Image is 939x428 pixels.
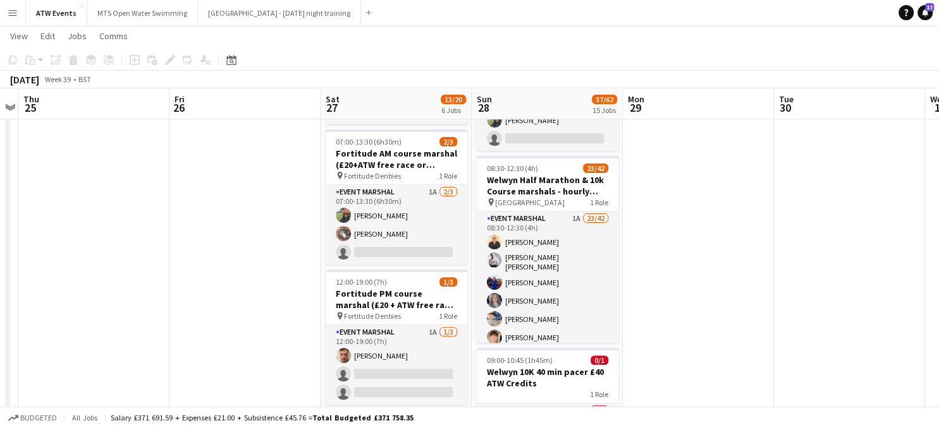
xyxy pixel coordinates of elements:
span: 07:00-13:30 (6h30m) [336,137,402,146]
span: View [10,30,28,42]
button: Budgeted [6,411,59,425]
app-job-card: 07:00-13:30 (6h30m)2/3Fortitude AM course marshal (£20+ATW free race or Hourly) Fortitude Denbies... [326,129,467,265]
span: 08:30-12:30 (4h) [487,163,538,173]
button: ATW Events [26,1,87,25]
span: 12:00-19:00 (7h) [336,277,387,287]
span: 26 [173,100,185,115]
span: 09:00-10:45 (1h45m) [487,355,553,365]
span: Sun [477,93,492,105]
span: Comms [99,30,128,42]
span: 23/42 [583,163,608,173]
button: [GEOGRAPHIC_DATA] - [DATE] night training [198,1,361,25]
a: Edit [35,28,60,44]
span: 13/20 [441,95,466,104]
span: 1 Role [590,389,608,399]
a: 17 [918,5,933,20]
div: Salary £371 691.59 + Expenses £21.00 + Subsistence £45.76 = [111,413,414,422]
span: 27 [324,100,340,115]
a: Comms [94,28,133,44]
h3: Fortitude AM course marshal (£20+ATW free race or Hourly) [326,148,467,170]
div: BST [78,74,91,84]
h3: Welwyn Half Marathon & 10k Course marshals - hourly rate £12.21 per hour (over 21's) [477,174,618,197]
span: 17 [925,3,934,11]
span: 29 [626,100,644,115]
span: 2/3 [439,137,457,146]
span: 28 [475,100,492,115]
span: 1 Role [439,311,457,321]
a: Jobs [63,28,92,44]
app-card-role: Event Marshal4A1/208:30-12:30 (4h)[PERSON_NAME] [477,90,618,151]
h3: Welwyn 10K 40 min pacer £40 ATW Credits [477,366,618,389]
span: 1 Role [439,171,457,181]
a: View [5,28,33,44]
span: Edit [40,30,55,42]
span: 37/62 [592,95,617,104]
h3: Fortitude PM course marshal (£20 + ATW free race or Hourly) [326,288,467,311]
div: [DATE] [10,73,39,86]
app-job-card: 12:00-19:00 (7h)1/3Fortitude PM course marshal (£20 + ATW free race or Hourly) Fortitude Denbies1... [326,270,467,405]
span: Fortitude Denbies [344,311,401,321]
span: Total Budgeted £371 758.35 [312,413,414,422]
app-card-role: Event Marshal1A2/307:00-13:30 (6h30m)[PERSON_NAME][PERSON_NAME] [326,185,467,265]
div: 15 Jobs [592,105,617,115]
div: 6 Jobs [441,105,465,115]
app-job-card: 08:30-12:30 (4h)23/42Welwyn Half Marathon & 10k Course marshals - hourly rate £12.21 per hour (ov... [477,156,618,343]
span: Thu [23,93,39,105]
span: Mon [628,93,644,105]
span: [GEOGRAPHIC_DATA] [495,198,565,207]
span: All jobs [70,413,100,422]
span: Budgeted [20,413,57,422]
span: Fri [175,93,185,105]
span: 1/3 [439,277,457,287]
app-card-role: Event Marshal1A1/312:00-19:00 (7h)[PERSON_NAME] [326,325,467,405]
span: 30 [777,100,794,115]
span: Jobs [68,30,87,42]
span: 0/1 [591,355,608,365]
span: Fortitude Denbies [344,171,401,181]
span: Tue [779,93,794,105]
button: MTS Open Water Swimming [87,1,198,25]
span: 1 Role [590,198,608,207]
span: 25 [21,100,39,115]
span: Sat [326,93,340,105]
span: Week 39 [42,74,73,84]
